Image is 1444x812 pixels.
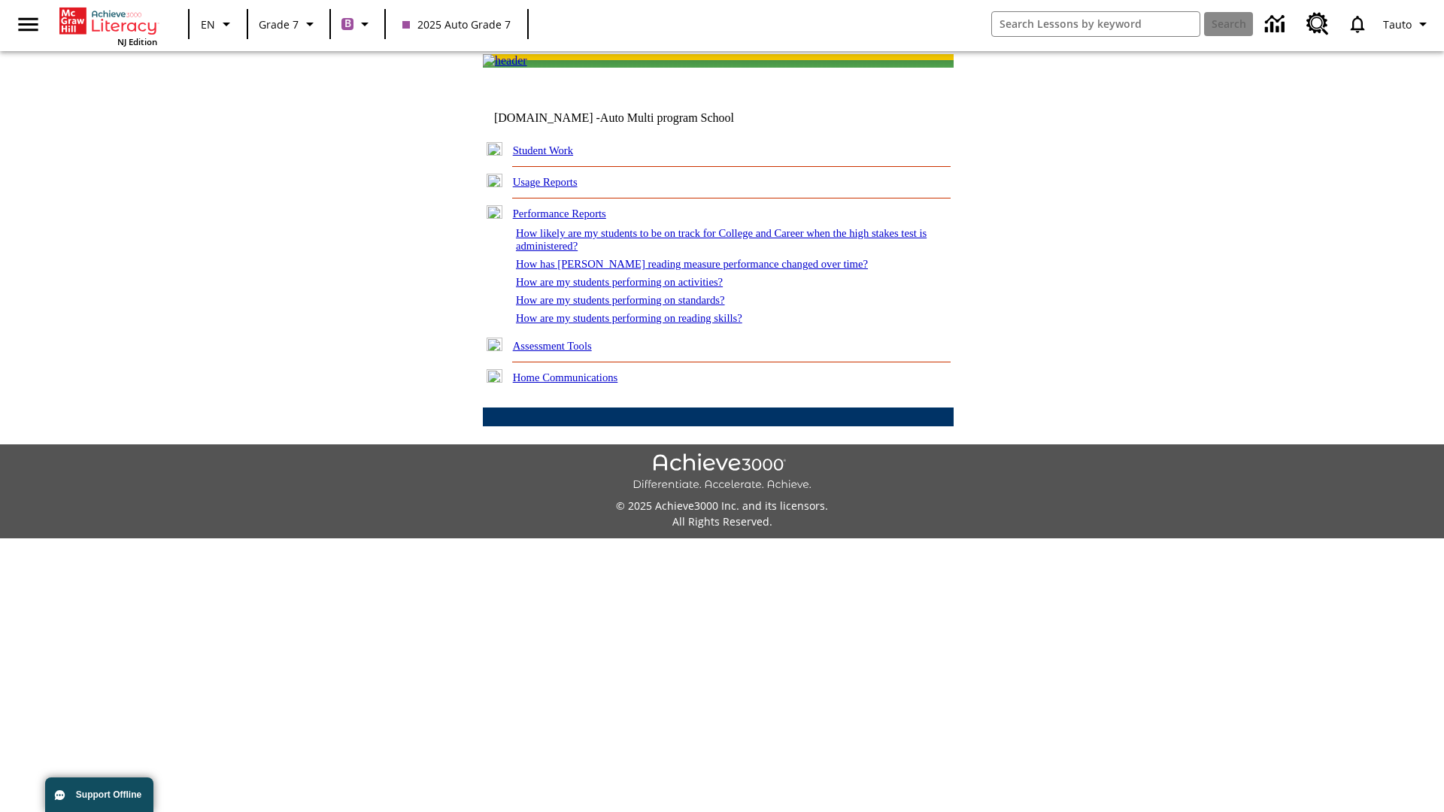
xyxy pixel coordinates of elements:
[194,11,242,38] button: Language: EN, Select a language
[487,205,502,219] img: minus.gif
[344,14,351,33] span: B
[76,789,141,800] span: Support Offline
[402,17,511,32] span: 2025 Auto Grade 7
[516,276,723,288] a: How are my students performing on activities?
[513,340,592,352] a: Assessment Tools
[516,294,725,306] a: How are my students performing on standards?
[487,369,502,383] img: plus.gif
[1297,4,1338,44] a: Resource Center, Will open in new tab
[253,11,325,38] button: Grade: Grade 7, Select a grade
[516,227,927,252] a: How likely are my students to be on track for College and Career when the high stakes test is adm...
[633,453,811,492] img: Achieve3000 Differentiate Accelerate Achieve
[516,312,742,324] a: How are my students performing on reading skills?
[487,338,502,351] img: plus.gif
[59,5,157,47] div: Home
[494,111,771,125] td: [DOMAIN_NAME] -
[259,17,299,32] span: Grade 7
[487,174,502,187] img: plus.gif
[516,258,868,270] a: How has [PERSON_NAME] reading measure performance changed over time?
[45,777,153,812] button: Support Offline
[1383,17,1412,32] span: Tauto
[335,11,380,38] button: Boost Class color is purple. Change class color
[1377,11,1438,38] button: Profile/Settings
[513,371,618,383] a: Home Communications
[600,111,734,124] nobr: Auto Multi program School
[513,176,578,188] a: Usage Reports
[992,12,1200,36] input: search field
[487,142,502,156] img: plus.gif
[117,36,157,47] span: NJ Edition
[1338,5,1377,44] a: Notifications
[6,2,50,47] button: Open side menu
[513,208,606,220] a: Performance Reports
[513,144,573,156] a: Student Work
[1256,4,1297,45] a: Data Center
[483,54,527,68] img: header
[201,17,215,32] span: EN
